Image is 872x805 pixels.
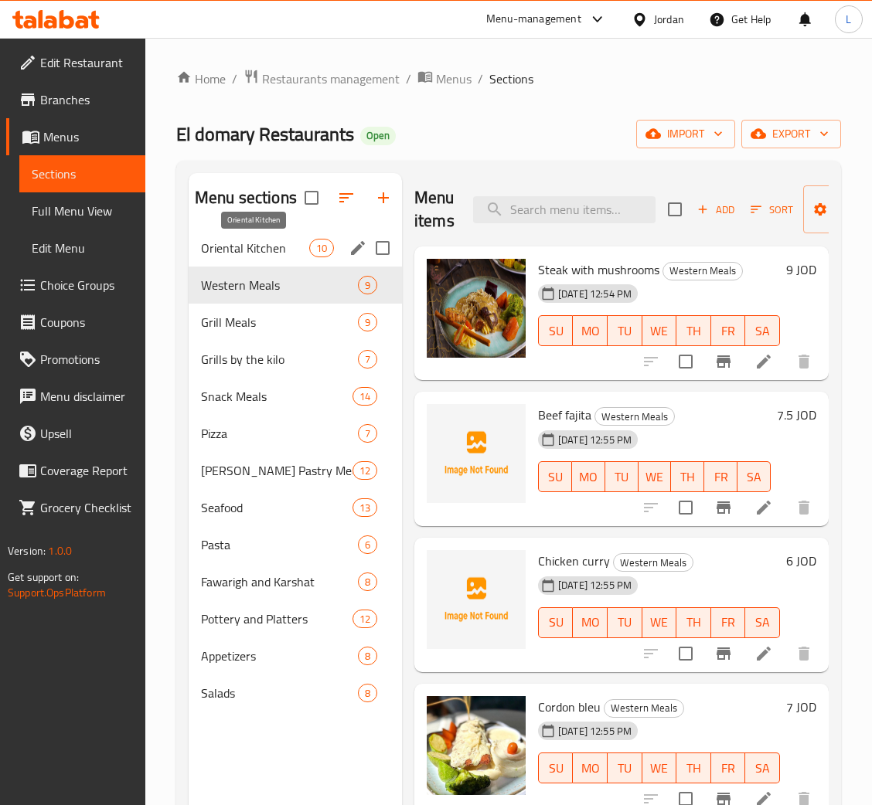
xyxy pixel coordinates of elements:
button: WE [642,752,677,783]
span: 12 [353,612,376,627]
a: Branches [6,81,145,118]
a: Menu disclaimer [6,378,145,415]
button: delete [785,489,823,526]
span: 7 [359,426,376,441]
div: Western Meals [604,699,684,718]
div: Pizza [201,424,358,443]
img: Steak with mushrooms [427,259,526,358]
span: Select to update [669,491,702,524]
span: Sort sections [328,179,365,216]
span: Sections [32,165,133,183]
div: items [358,313,377,331]
div: Salads8 [189,674,402,712]
button: SU [538,315,573,346]
span: Seafood [201,498,353,517]
button: FR [711,607,746,638]
div: items [358,647,377,665]
span: Sort [751,201,793,219]
span: Snack Meals [201,387,353,406]
span: Grills by the kilo [201,350,358,369]
a: Grocery Checklist [6,489,145,526]
button: export [741,120,841,148]
span: Western Meals [605,699,683,717]
a: Menus [417,69,472,89]
span: WE [649,757,671,780]
span: Select section [659,193,691,226]
button: TH [676,752,711,783]
span: TH [683,320,705,342]
span: MO [578,466,599,488]
span: Steak with mushrooms [538,258,659,281]
span: Edit Menu [32,239,133,257]
span: Open [360,129,396,142]
span: FR [717,320,740,342]
div: Appetizers [201,647,358,665]
span: Get support on: [8,567,79,587]
h6: 7.5 JOD [777,404,816,426]
a: Edit menu item [754,352,773,371]
input: search [473,196,656,223]
span: Menus [436,70,472,88]
div: items [353,387,377,406]
span: Grill Meals [201,313,358,331]
div: items [353,461,377,480]
span: Salads [201,684,358,702]
span: Sort items [741,198,803,222]
span: Pottery and Platters [201,610,353,628]
button: TU [608,607,642,638]
li: / [232,70,237,88]
button: MO [572,461,605,492]
div: Fawarigh and Karshat [201,572,358,591]
a: Full Menu View [19,192,145,229]
button: TH [676,607,711,638]
span: TH [683,611,705,633]
div: Menu-management [486,10,581,29]
span: L [846,11,851,28]
span: [DATE] 12:55 PM [552,433,638,447]
div: items [353,610,377,628]
span: Select to update [669,637,702,670]
li: / [406,70,411,88]
img: Cordon bleu [427,696,526,795]
div: Western Meals9 [189,267,402,304]
button: WE [642,315,677,346]
span: Add item [691,198,741,222]
span: SU [545,320,567,342]
button: Branch-specific-item [705,489,742,526]
span: TU [614,611,636,633]
button: SA [745,315,780,346]
button: import [636,120,735,148]
span: Oriental Kitchen [201,239,309,257]
div: Jordan [654,11,684,28]
span: Grocery Checklist [40,498,133,517]
span: [DATE] 12:54 PM [552,287,638,301]
span: 8 [359,649,376,664]
div: Snack Meals14 [189,378,402,415]
span: Edit Restaurant [40,53,133,72]
button: SU [538,607,573,638]
div: Pizza7 [189,415,402,452]
div: items [309,239,334,257]
a: Restaurants management [244,69,400,89]
span: Coupons [40,313,133,331]
button: TU [608,315,642,346]
div: items [358,572,377,591]
span: MO [579,320,601,342]
h6: 7 JOD [786,696,816,718]
span: SU [545,466,566,488]
span: 13 [353,501,376,515]
span: Restaurants management [262,70,400,88]
div: Fawarigh and Karshat8 [189,563,402,600]
span: 6 [359,538,376,552]
div: Western Meals [613,553,693,572]
span: MO [579,611,601,633]
span: [DATE] 12:55 PM [552,578,638,593]
span: SU [545,611,567,633]
span: 14 [353,389,376,404]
